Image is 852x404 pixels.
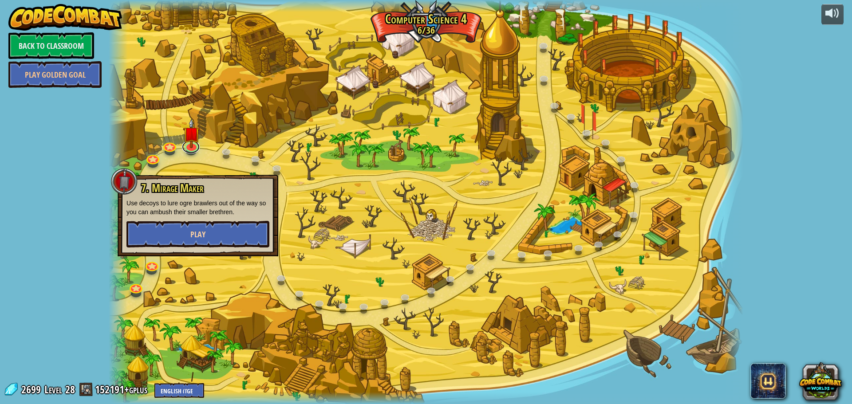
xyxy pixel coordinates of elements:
button: Play [126,221,269,247]
span: 7. Mirage Maker [141,180,204,196]
span: Play [190,229,205,240]
a: Play Golden Goal [8,61,102,88]
img: CodeCombat - Learn how to code by playing a game [8,4,122,31]
a: Back to Classroom [8,32,94,59]
span: 2699 [21,382,43,396]
span: 28 [65,382,75,396]
p: Use decoys to lure ogre brawlers out of the way so you can ambush their smaller brethren. [126,199,269,216]
img: level-banner-unstarted.png [183,118,200,148]
button: Adjust volume [821,4,844,25]
span: Level [44,382,62,397]
a: 152191+gplus [95,382,150,396]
